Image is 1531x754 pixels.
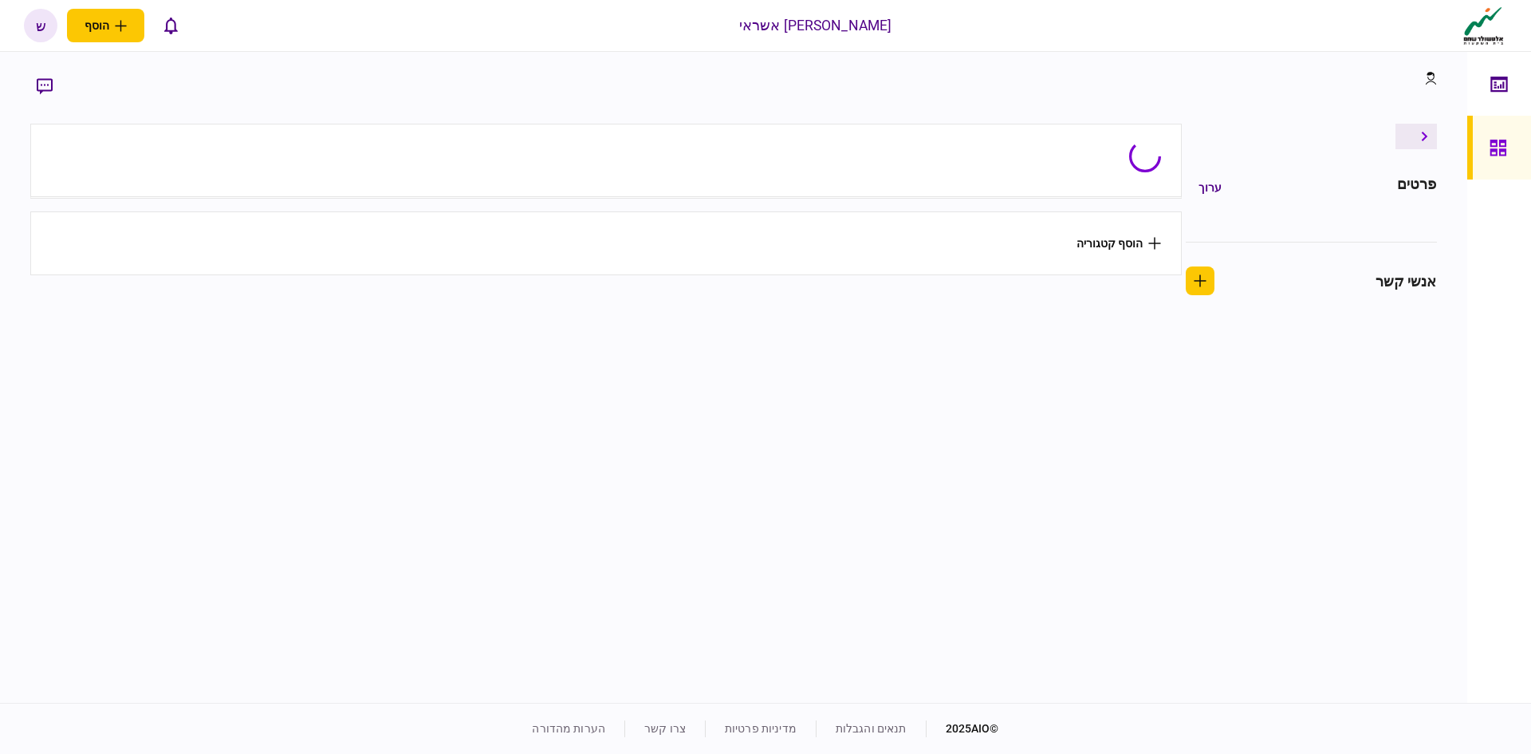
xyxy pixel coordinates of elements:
a: הערות מהדורה [532,722,605,735]
div: © 2025 AIO [926,720,999,737]
a: תנאים והגבלות [836,722,907,735]
div: אנשי קשר [1376,270,1437,292]
button: ש [24,9,57,42]
img: client company logo [1460,6,1507,45]
button: פתח רשימת התראות [154,9,187,42]
button: ערוך [1186,173,1234,202]
button: הוסף קטגוריה [1076,237,1161,250]
div: [PERSON_NAME] אשראי [739,15,892,36]
button: פתח תפריט להוספת לקוח [67,9,144,42]
div: פרטים [1397,173,1437,202]
a: צרו קשר [644,722,686,735]
a: מדיניות פרטיות [725,722,797,735]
